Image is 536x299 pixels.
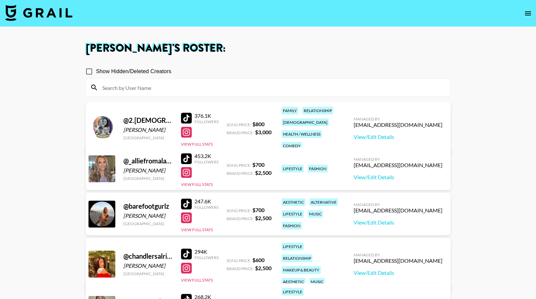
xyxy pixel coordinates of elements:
[227,171,254,176] span: Brand Price:
[255,129,272,135] strong: $ 3,000
[227,122,251,127] span: Song Price:
[194,112,219,119] div: 376.1K
[123,157,173,165] div: @ _alliefromalabama_
[227,130,254,135] span: Brand Price:
[354,207,442,214] div: [EMAIL_ADDRESS][DOMAIN_NAME]
[354,219,442,226] a: View/Edit Details
[123,252,173,260] div: @ chandlersalright
[123,116,173,124] div: @ 2.[DEMOGRAPHIC_DATA].and.2.babies
[282,118,329,126] div: [DEMOGRAPHIC_DATA]
[282,222,302,230] div: fashion
[282,198,305,206] div: aesthetic
[354,116,442,121] div: Managed By
[227,266,254,271] span: Brand Price:
[181,278,213,283] button: View Full Stats
[282,165,304,172] div: lifestyle
[227,208,251,213] span: Song Price:
[194,255,219,260] div: Followers
[181,142,213,147] button: View Full Stats
[181,227,213,232] button: View Full Stats
[123,127,173,133] div: [PERSON_NAME]
[255,169,272,176] strong: $ 2,500
[194,159,219,164] div: Followers
[96,67,172,76] span: Show Hidden/Deleted Creators
[123,212,173,219] div: [PERSON_NAME]
[309,278,325,286] div: music
[302,107,333,114] div: relationship
[194,198,219,205] div: 247.6K
[123,271,173,276] div: [GEOGRAPHIC_DATA]
[227,216,254,221] span: Brand Price:
[354,202,442,207] div: Managed By
[227,163,251,168] span: Song Price:
[98,82,446,93] input: Search by User Name
[282,142,302,150] div: comedy
[86,43,451,54] h1: [PERSON_NAME] 's Roster:
[354,269,442,276] a: View/Edit Details
[252,161,264,168] strong: $ 700
[227,258,251,263] span: Song Price:
[123,176,173,181] div: [GEOGRAPHIC_DATA]
[282,288,304,296] div: lifestyle
[354,162,442,168] div: [EMAIL_ADDRESS][DOMAIN_NAME]
[123,262,173,269] div: [PERSON_NAME]
[354,121,442,128] div: [EMAIL_ADDRESS][DOMAIN_NAME]
[194,205,219,210] div: Followers
[282,130,322,138] div: health / wellness
[282,254,312,262] div: relationship
[282,278,305,286] div: aesthetic
[194,119,219,124] div: Followers
[123,202,173,210] div: @ barefootgurlz
[282,243,304,250] div: lifestyle
[308,165,328,172] div: fashion
[123,167,173,174] div: [PERSON_NAME]
[252,207,264,213] strong: $ 700
[252,121,264,127] strong: $ 800
[354,134,442,140] a: View/Edit Details
[354,257,442,264] div: [EMAIL_ADDRESS][DOMAIN_NAME]
[194,248,219,255] div: 294K
[308,210,323,218] div: music
[123,221,173,226] div: [GEOGRAPHIC_DATA]
[252,257,264,263] strong: $ 600
[521,7,535,20] button: open drawer
[309,198,338,206] div: alternative
[354,174,442,181] a: View/Edit Details
[255,215,272,221] strong: $ 2,500
[282,107,298,114] div: family
[255,265,272,271] strong: $ 2,500
[123,135,173,140] div: [GEOGRAPHIC_DATA]
[354,252,442,257] div: Managed By
[282,266,321,274] div: makeup & beauty
[282,210,304,218] div: lifestyle
[194,153,219,159] div: 453.2K
[181,182,213,187] button: View Full Stats
[354,157,442,162] div: Managed By
[5,5,72,21] img: Grail Talent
